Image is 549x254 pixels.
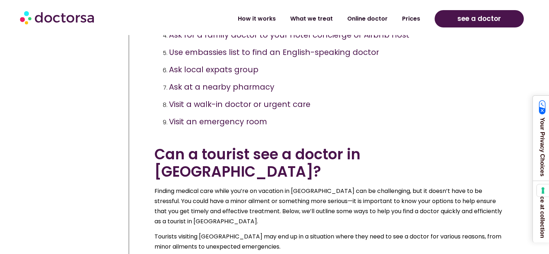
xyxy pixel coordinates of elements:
[169,47,379,57] h3: Use embassies list to find an English-speaking doctor
[145,10,427,27] nav: Menu
[169,99,310,109] h3: Visit a walk-in doctor or urgent care
[169,116,267,127] h3: Visit an emergency room
[169,64,258,75] h3: Ask local expats group
[395,10,427,27] a: Prices
[340,10,395,27] a: Online doctor
[539,100,546,115] img: California Consumer Privacy Act (CCPA) Opt-Out Icon
[537,184,549,197] button: Your consent preferences for tracking technologies
[154,146,509,180] h2: Can a tourist see a doctor in [GEOGRAPHIC_DATA]?
[154,232,501,251] span: Tourists visiting [GEOGRAPHIC_DATA] may end up in a situation where they need to see a doctor for...
[435,10,524,27] a: see a doctor
[457,13,501,25] span: see a doctor
[231,10,283,27] a: How it works
[154,187,502,225] span: Finding medical care while you’re on vacation in [GEOGRAPHIC_DATA] can be challenging, but it doe...
[283,10,340,27] a: What we treat
[169,82,274,92] h3: Ask at a nearby pharmacy
[169,30,409,40] h3: Ask for a family doctor to your hotel concierge or Airbnb host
